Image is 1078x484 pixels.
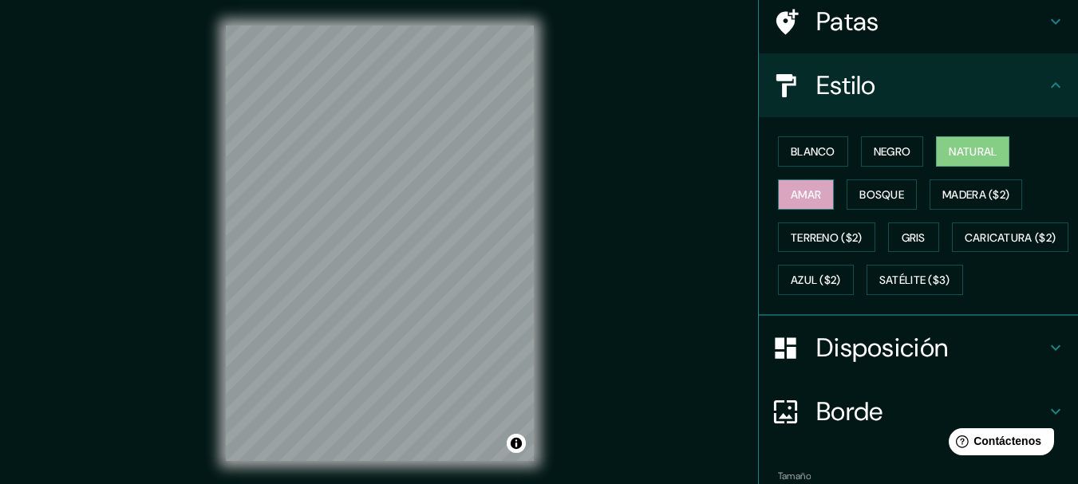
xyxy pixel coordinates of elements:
[759,380,1078,443] div: Borde
[791,230,863,245] font: Terreno ($2)
[888,222,939,253] button: Gris
[791,144,835,159] font: Blanco
[847,179,917,210] button: Bosque
[867,265,963,295] button: Satélite ($3)
[861,136,924,167] button: Negro
[778,136,848,167] button: Blanco
[902,230,926,245] font: Gris
[778,179,834,210] button: Amar
[816,5,879,38] font: Patas
[778,470,811,482] font: Tamaño
[859,187,904,202] font: Bosque
[791,273,841,288] font: Azul ($2)
[879,273,950,288] font: Satélite ($3)
[778,265,854,295] button: Azul ($2)
[942,187,1009,202] font: Madera ($2)
[507,434,526,453] button: Activar o desactivar atribución
[791,187,821,202] font: Amar
[965,230,1056,245] font: Caricatura ($2)
[816,395,883,428] font: Borde
[874,144,911,159] font: Negro
[759,53,1078,117] div: Estilo
[936,136,1009,167] button: Natural
[816,331,948,364] font: Disposición
[936,422,1060,466] iframe: Lanzador de widgets de ayuda
[778,222,875,253] button: Terreno ($2)
[949,144,997,159] font: Natural
[952,222,1069,253] button: Caricatura ($2)
[226,26,534,461] canvas: Mapa
[930,179,1022,210] button: Madera ($2)
[759,316,1078,380] div: Disposición
[816,69,876,102] font: Estilo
